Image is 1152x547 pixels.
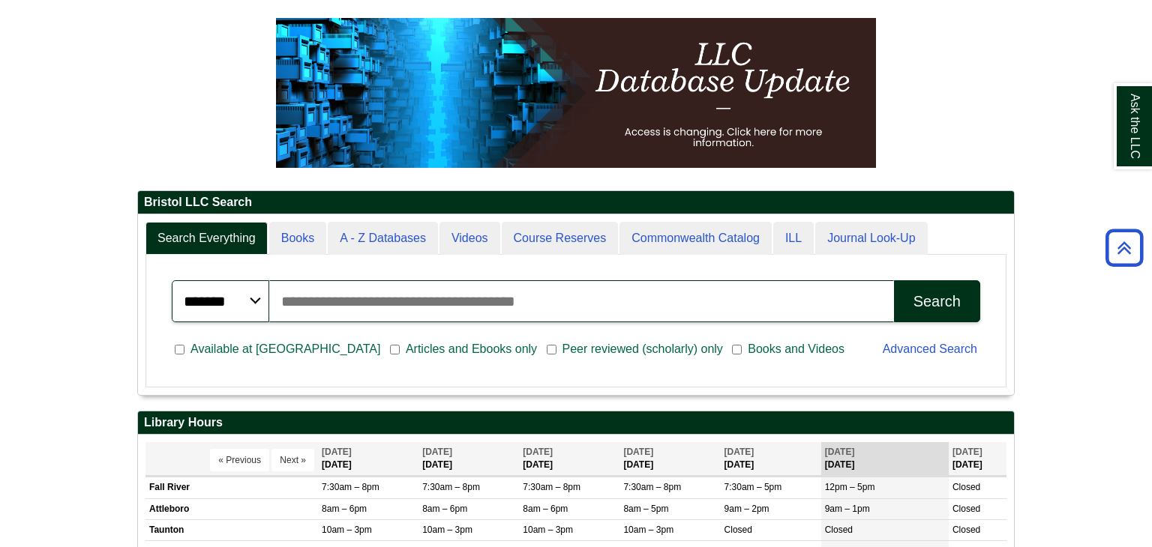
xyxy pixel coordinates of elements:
span: Books and Videos [742,340,850,358]
a: Course Reserves [502,222,619,256]
th: [DATE] [949,442,1006,476]
span: Closed [825,525,853,535]
span: 12pm – 5pm [825,482,875,492]
th: [DATE] [318,442,418,476]
span: Closed [724,525,752,535]
a: Journal Look-Up [815,222,927,256]
span: 8am – 6pm [523,504,568,514]
span: Closed [952,525,980,535]
span: 10am – 3pm [322,525,372,535]
a: ILL [773,222,814,256]
span: 7:30am – 8pm [422,482,480,492]
th: [DATE] [418,442,519,476]
span: 8am – 6pm [422,504,467,514]
span: [DATE] [825,447,855,457]
span: 9am – 2pm [724,504,769,514]
td: Fall River [145,477,318,498]
th: [DATE] [821,442,949,476]
span: Peer reviewed (scholarly) only [556,340,729,358]
button: Search [894,280,980,322]
span: [DATE] [724,447,754,457]
a: Commonwealth Catalog [619,222,772,256]
a: Back to Top [1100,238,1148,258]
span: [DATE] [322,447,352,457]
th: [DATE] [619,442,720,476]
th: [DATE] [721,442,821,476]
a: Search Everything [145,222,268,256]
span: [DATE] [523,447,553,457]
a: Advanced Search [883,342,977,355]
span: 8am – 6pm [322,504,367,514]
input: Peer reviewed (scholarly) only [547,343,556,357]
button: « Previous [210,449,269,471]
h2: Library Hours [138,411,1014,435]
input: Articles and Ebooks only [390,343,400,357]
input: Available at [GEOGRAPHIC_DATA] [175,343,184,357]
span: 9am – 1pm [825,504,870,514]
span: 7:30am – 8pm [322,482,379,492]
span: [DATE] [952,447,982,457]
button: Next » [271,449,314,471]
img: HTML tutorial [276,18,876,168]
span: [DATE] [422,447,452,457]
span: Articles and Ebooks only [400,340,543,358]
span: [DATE] [623,447,653,457]
a: Videos [439,222,500,256]
span: 7:30am – 5pm [724,482,782,492]
span: 7:30am – 8pm [623,482,681,492]
div: Search [913,293,961,310]
span: Available at [GEOGRAPHIC_DATA] [184,340,386,358]
input: Books and Videos [732,343,742,357]
th: [DATE] [519,442,619,476]
span: 10am – 3pm [422,525,472,535]
span: 8am – 5pm [623,504,668,514]
td: Attleboro [145,498,318,519]
span: Closed [952,482,980,492]
span: 10am – 3pm [523,525,573,535]
a: A - Z Databases [328,222,438,256]
h2: Bristol LLC Search [138,191,1014,214]
span: 7:30am – 8pm [523,482,580,492]
span: 10am – 3pm [623,525,673,535]
a: Books [269,222,326,256]
td: Taunton [145,519,318,540]
span: Closed [952,504,980,514]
